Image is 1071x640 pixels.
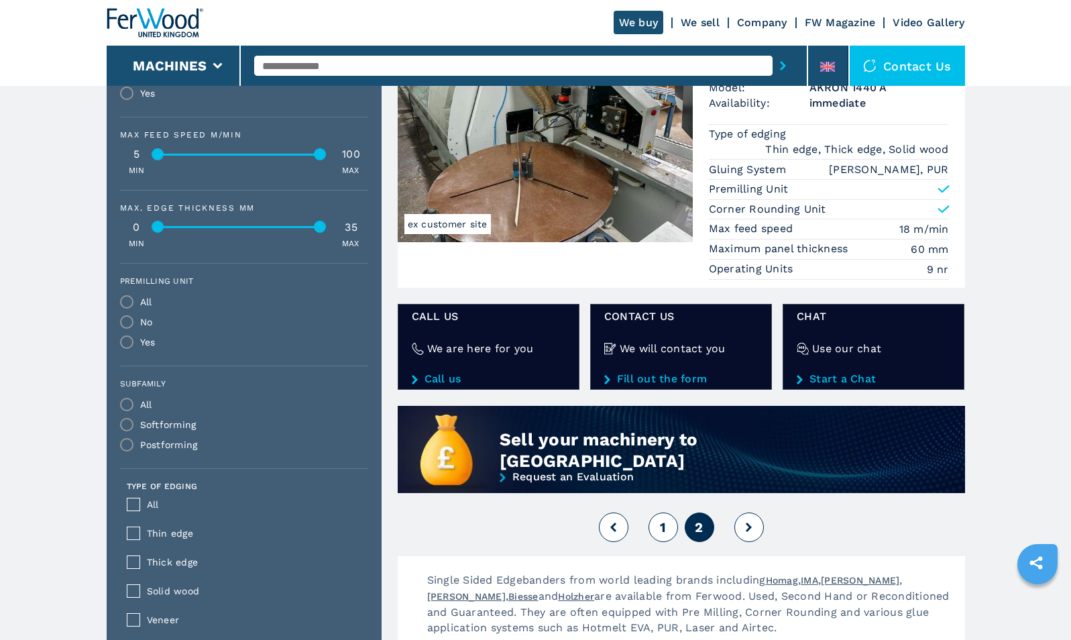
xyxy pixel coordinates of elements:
h4: We are here for you [427,341,534,356]
div: Postforming [140,440,198,449]
span: Solid wood [147,584,360,599]
div: Contact us [850,46,965,86]
a: We buy [614,11,664,34]
span: immediate [809,95,949,111]
img: We are here for you [412,343,424,355]
a: Request an Evaluation [398,472,965,517]
button: submit-button [773,50,793,81]
button: 1 [649,513,678,542]
div: No [140,317,153,327]
span: Thin edge [147,526,360,541]
h4: Use our chat [812,341,881,356]
a: Video Gallery [893,16,964,29]
p: MIN [129,238,145,250]
div: 100 [335,149,368,160]
a: Call us [412,373,565,385]
div: Softforming [140,420,196,429]
span: All [147,497,360,513]
a: We sell [681,16,720,29]
span: ex customer site [404,214,491,234]
div: 0 [120,222,154,233]
a: Holzher [558,591,594,602]
p: MAX [342,165,359,176]
a: [PERSON_NAME] [821,575,899,586]
a: FW Magazine [805,16,876,29]
em: [PERSON_NAME], PUR [829,162,949,177]
a: sharethis [1019,546,1053,580]
div: 5 [120,149,154,160]
a: Homag [766,575,798,586]
button: Machines [133,58,207,74]
iframe: Chat [1014,580,1061,630]
span: CHAT [797,309,950,324]
div: Max feed speed m/min [120,131,368,139]
div: All [140,400,152,409]
span: Availability: [709,95,809,111]
span: Thick edge [147,555,360,570]
h4: We will contact you [620,341,726,356]
img: Ferwood [107,8,203,38]
h3: AKRON 1440 A [809,80,949,95]
em: 9 nr [927,262,949,277]
p: Max feed speed [709,221,797,236]
img: Single Sided Edgebanders BIESSE AKRON 1440 A [398,14,693,242]
p: Premilling Unit [709,182,789,197]
span: 1 [660,519,666,535]
a: Single Sided Edgebanders BIESSE AKRON 1440 Aex customer siteSingle Sided EdgebandersCode:007699Br... [398,14,965,288]
label: Type of edging [127,482,198,490]
a: Biesse [508,591,539,602]
div: Max. edge thickness mm [120,204,368,212]
a: Fill out the form [604,373,758,385]
p: MIN [129,165,145,176]
div: All [140,297,152,307]
a: IMA [801,575,818,586]
p: Operating Units [709,262,797,276]
p: MAX [342,238,359,250]
img: Contact us [863,59,877,72]
span: Veneer [147,612,360,628]
a: Company [737,16,787,29]
a: Start a Chat [797,373,950,385]
em: Thin edge, Thick edge, Solid wood [765,142,948,157]
div: 35 [335,222,368,233]
em: 60 mm [911,242,948,257]
span: 2 [695,519,703,535]
p: Type of edging [709,127,790,142]
p: Gluing System [709,162,790,177]
a: [PERSON_NAME] [427,591,506,602]
img: Use our chat [797,343,809,355]
p: Maximum panel thickness [709,242,852,256]
div: Yes [140,89,156,98]
img: We will contact you [604,343,616,355]
button: 2 [685,513,714,542]
span: CONTACT US [604,309,758,324]
span: Call us [412,309,565,324]
label: Subfamily [120,380,360,388]
div: Yes [140,337,156,347]
span: Model: [709,80,809,95]
em: 18 m/min [899,221,949,237]
p: Corner Rounding Unit [709,202,826,217]
label: Premilling Unit [120,277,360,285]
div: Sell your machinery to [GEOGRAPHIC_DATA] [500,429,872,472]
